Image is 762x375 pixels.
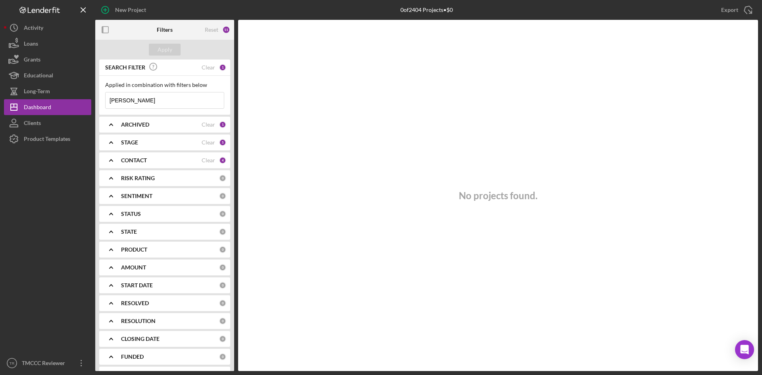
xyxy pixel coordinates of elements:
div: 0 [219,353,226,360]
b: CONTACT [121,157,147,163]
div: Product Templates [24,131,70,149]
div: Applied in combination with filters below [105,82,224,88]
b: RESOLVED [121,300,149,306]
div: Open Intercom Messenger [735,340,754,359]
button: Long-Term [4,83,91,99]
button: Grants [4,52,91,67]
b: RISK RATING [121,175,155,181]
button: Dashboard [4,99,91,115]
div: Reset [205,27,218,33]
b: SENTIMENT [121,193,152,199]
button: TRTMCCC Reviewer [4,355,91,371]
div: 0 [219,335,226,342]
b: START DATE [121,282,153,288]
b: ARCHIVED [121,121,149,128]
div: 4 [219,157,226,164]
div: 0 [219,228,226,235]
b: RESOLUTION [121,318,156,324]
div: Clear [202,139,215,146]
div: Clear [202,157,215,163]
b: FUNDED [121,354,144,360]
div: 0 [219,300,226,307]
div: 0 of 2404 Projects • $0 [400,7,453,13]
div: Grants [24,52,40,69]
button: Clients [4,115,91,131]
div: 5 [219,139,226,146]
div: 0 [219,282,226,289]
button: Export [713,2,758,18]
b: SEARCH FILTER [105,64,145,71]
b: Filters [157,27,173,33]
div: 0 [219,175,226,182]
div: 0 [219,317,226,325]
button: Product Templates [4,131,91,147]
button: Educational [4,67,91,83]
b: AMOUNT [121,264,146,271]
b: STATUS [121,211,141,217]
button: New Project [95,2,154,18]
div: Clear [202,121,215,128]
div: TMCCC Reviewer [20,355,71,373]
button: Loans [4,36,91,52]
div: 0 [219,210,226,217]
button: Apply [149,44,181,56]
div: 11 [222,26,230,34]
div: Educational [24,67,53,85]
div: New Project [115,2,146,18]
div: 0 [219,192,226,200]
b: STAGE [121,139,138,146]
div: 1 [219,121,226,128]
div: Clients [24,115,41,133]
b: CLOSING DATE [121,336,160,342]
div: Long-Term [24,83,50,101]
b: PRODUCT [121,246,147,253]
div: Dashboard [24,99,51,117]
h3: No projects found. [459,190,537,201]
div: 1 [219,64,226,71]
div: 0 [219,246,226,253]
div: Loans [24,36,38,54]
div: Clear [202,64,215,71]
div: Apply [158,44,172,56]
div: Export [721,2,738,18]
button: Activity [4,20,91,36]
b: STATE [121,229,137,235]
div: Activity [24,20,43,38]
text: TR [10,361,15,365]
div: 0 [219,264,226,271]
